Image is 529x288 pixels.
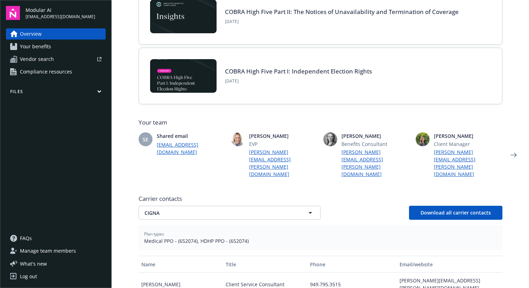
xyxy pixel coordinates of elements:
[249,132,318,140] span: [PERSON_NAME]
[508,149,519,161] a: Next
[26,14,95,20] span: [EMAIL_ADDRESS][DOMAIN_NAME]
[225,19,459,25] span: [DATE]
[26,6,106,20] button: Modular AI[EMAIL_ADDRESS][DOMAIN_NAME]
[225,78,372,84] span: [DATE]
[397,256,502,273] button: Email/website
[225,67,372,75] a: COBRA High Five Part I: Independent Election Rights
[144,231,497,237] span: Plan types
[231,132,245,146] img: photo
[249,140,318,148] span: EVP
[400,261,499,268] div: Email/website
[434,140,502,148] span: Client Manager
[20,260,47,267] span: What ' s new
[341,140,410,148] span: Benefits Consultant
[139,118,502,127] span: Your team
[323,132,337,146] img: photo
[307,256,397,273] button: Phone
[6,6,20,20] img: navigator-logo.svg
[144,209,290,217] span: CIGNA
[434,148,502,178] a: [PERSON_NAME][EMAIL_ADDRESS][PERSON_NAME][DOMAIN_NAME]
[249,148,318,178] a: [PERSON_NAME][EMAIL_ADDRESS][PERSON_NAME][DOMAIN_NAME]
[150,59,217,93] img: BLOG-Card Image - Compliance - COBRA High Five Pt 1 07-18-25.jpg
[6,41,106,52] a: Your benefits
[6,66,106,77] a: Compliance resources
[20,41,51,52] span: Your benefits
[223,256,307,273] button: Title
[20,28,42,40] span: Overview
[20,271,37,282] div: Log out
[20,66,72,77] span: Compliance resources
[6,260,58,267] button: What's new
[143,136,148,143] span: SE
[20,54,54,65] span: Vendor search
[139,195,502,203] span: Carrier contacts
[416,132,430,146] img: photo
[20,233,32,244] span: FAQs
[6,28,106,40] a: Overview
[226,261,304,268] div: Title
[139,206,320,220] button: CIGNA
[6,89,106,97] button: Files
[144,237,497,245] span: Medical PPO - (652074), HDHP PPO - (652074)
[26,6,95,14] span: Modular AI
[157,141,225,156] a: [EMAIL_ADDRESS][DOMAIN_NAME]
[6,54,106,65] a: Vendor search
[6,245,106,257] a: Manage team members
[341,132,410,140] span: [PERSON_NAME]
[310,261,394,268] div: Phone
[225,8,459,16] a: COBRA High Five Part II: The Notices of Unavailability and Termination of Coverage
[141,261,220,268] div: Name
[409,206,502,220] button: Download all carrier contacts
[139,256,223,273] button: Name
[341,148,410,178] a: [PERSON_NAME][EMAIL_ADDRESS][PERSON_NAME][DOMAIN_NAME]
[421,209,491,216] span: Download all carrier contacts
[434,132,502,140] span: [PERSON_NAME]
[6,233,106,244] a: FAQs
[20,245,76,257] span: Manage team members
[157,132,225,140] span: Shared email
